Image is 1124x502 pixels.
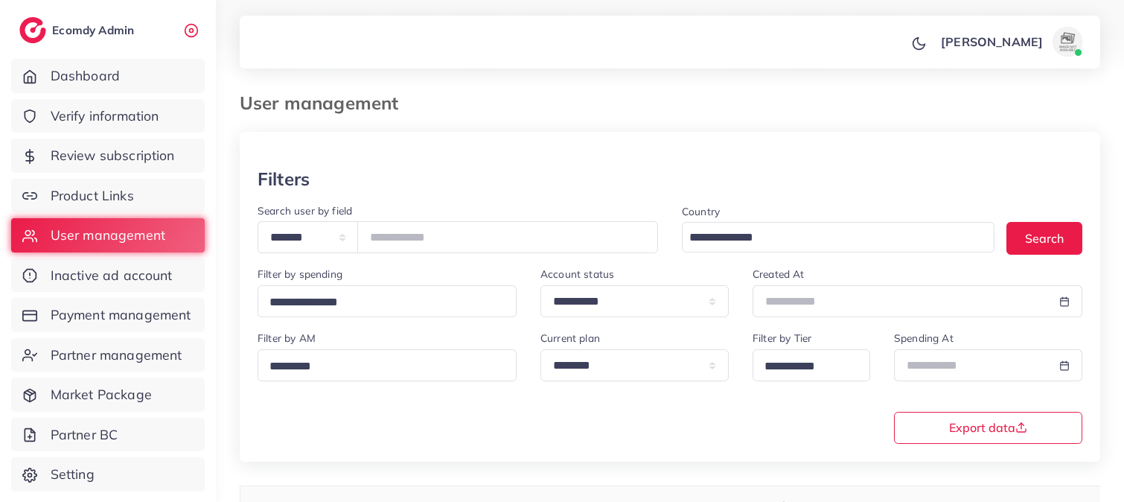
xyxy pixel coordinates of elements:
label: Filter by AM [258,331,316,346]
span: Export data [949,422,1027,433]
h3: Filters [258,168,310,190]
span: Partner BC [51,425,118,445]
span: Verify information [51,107,159,126]
button: Search [1006,222,1082,254]
a: Dashboard [11,59,205,93]
span: Review subscription [51,146,175,165]
span: Setting [51,465,95,484]
a: Payment management [11,298,205,332]
label: Account status [540,267,614,282]
button: Export data [894,412,1082,444]
label: Filter by Tier [753,331,811,346]
input: Search for option [264,355,497,378]
div: Search for option [753,349,870,381]
div: Search for option [258,285,517,317]
span: Partner management [51,346,182,365]
input: Search for option [264,291,497,314]
label: Filter by spending [258,267,342,282]
span: Inactive ad account [51,266,173,285]
label: Country [682,204,720,219]
a: Market Package [11,378,205,412]
input: Search for option [684,226,975,250]
a: Review subscription [11,139,205,173]
h2: Ecomdy Admin [52,23,138,37]
div: Search for option [258,349,517,381]
label: Current plan [540,331,600,346]
a: User management [11,218,205,252]
span: Product Links [51,186,134,206]
a: Inactive ad account [11,258,205,293]
a: logoEcomdy Admin [19,17,138,43]
a: Partner BC [11,418,205,452]
a: [PERSON_NAME]avatar [933,27,1088,57]
a: Verify information [11,99,205,133]
img: avatar [1053,27,1082,57]
span: Dashboard [51,66,120,86]
span: User management [51,226,165,245]
img: logo [19,17,46,43]
label: Search user by field [258,203,352,218]
label: Spending At [894,331,954,346]
a: Product Links [11,179,205,213]
span: Payment management [51,305,191,325]
input: Search for option [759,355,851,378]
a: Partner management [11,338,205,372]
a: Setting [11,457,205,492]
p: [PERSON_NAME] [941,33,1043,51]
label: Created At [753,267,805,282]
div: Search for option [682,222,994,252]
span: Market Package [51,385,152,404]
h3: User management [240,92,410,114]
